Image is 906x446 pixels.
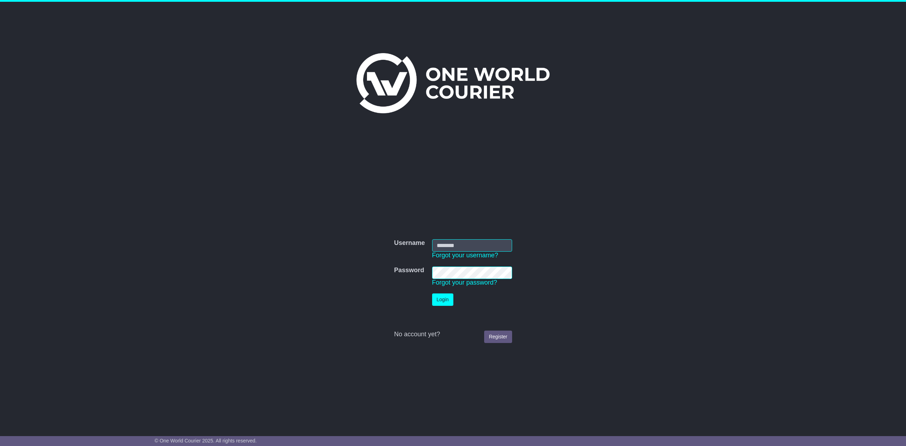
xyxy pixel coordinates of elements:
[484,331,512,343] a: Register
[432,252,498,259] a: Forgot your username?
[394,331,512,338] div: No account yet?
[432,293,453,306] button: Login
[356,53,550,113] img: One World
[394,267,424,274] label: Password
[432,279,497,286] a: Forgot your password?
[394,239,425,247] label: Username
[155,438,257,444] span: © One World Courier 2025. All rights reserved.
